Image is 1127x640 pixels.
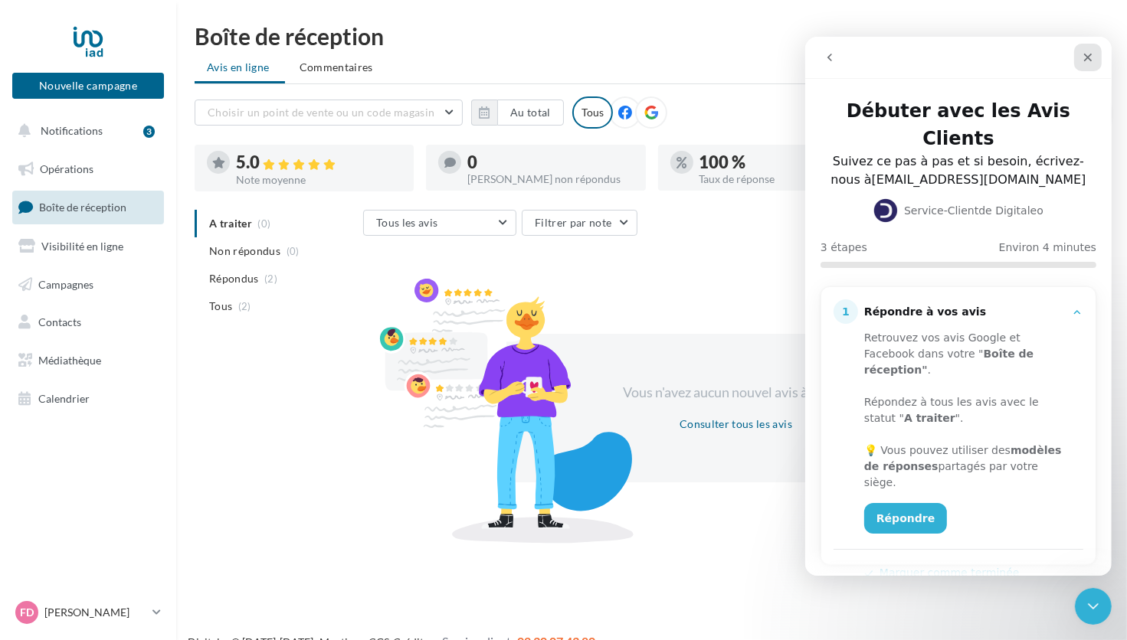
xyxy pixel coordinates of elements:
[209,243,280,259] span: Non répondus
[38,277,93,290] span: Campagnes
[236,175,401,185] div: Note moyenne
[59,528,215,544] button: Marquer comme terminée
[44,605,146,620] p: [PERSON_NAME]
[143,126,155,138] div: 3
[209,299,232,314] span: Tous
[39,201,126,214] span: Boîte de réception
[699,154,865,171] div: 100 %
[238,300,251,312] span: (2)
[471,100,564,126] button: Au total
[236,154,401,171] div: 5.0
[497,100,564,126] button: Au total
[209,271,259,286] span: Répondus
[572,96,613,129] div: Tous
[208,106,434,119] span: Choisir un point de vente ou un code magasin
[41,124,103,137] span: Notifications
[12,598,164,627] a: Fd [PERSON_NAME]
[9,344,167,377] a: Médiathèque
[9,269,167,301] a: Campagnes
[9,383,167,415] a: Calendrier
[9,306,167,338] a: Contacts
[9,115,161,147] button: Notifications 3
[1075,588,1112,625] iframe: Intercom live chat
[604,383,868,403] div: Vous n'avez aucun nouvel avis à traiter
[195,24,1109,47] div: Boîte de réception
[38,354,101,367] span: Médiathèque
[287,245,300,257] span: (0)
[9,153,167,185] a: Opérations
[38,315,81,328] span: Contacts
[9,230,167,263] a: Visibilité en ligne
[195,100,463,126] button: Choisir un point de vente ou un code magasin
[467,174,633,184] div: [PERSON_NAME] non répondus
[264,273,277,285] span: (2)
[522,210,637,236] button: Filtrer par note
[40,162,93,175] span: Opérations
[376,216,438,229] span: Tous les avis
[363,210,516,236] button: Tous les avis
[805,37,1112,576] iframe: Intercom live chat
[467,154,633,171] div: 0
[20,605,34,620] span: Fd
[673,415,798,433] button: Consulter tous les avis
[12,73,164,99] button: Nouvelle campagne
[9,191,167,224] a: Boîte de réception
[699,174,865,184] div: Taux de réponse
[300,60,373,75] span: Commentaires
[41,240,123,253] span: Visibilité en ligne
[38,392,90,405] span: Calendrier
